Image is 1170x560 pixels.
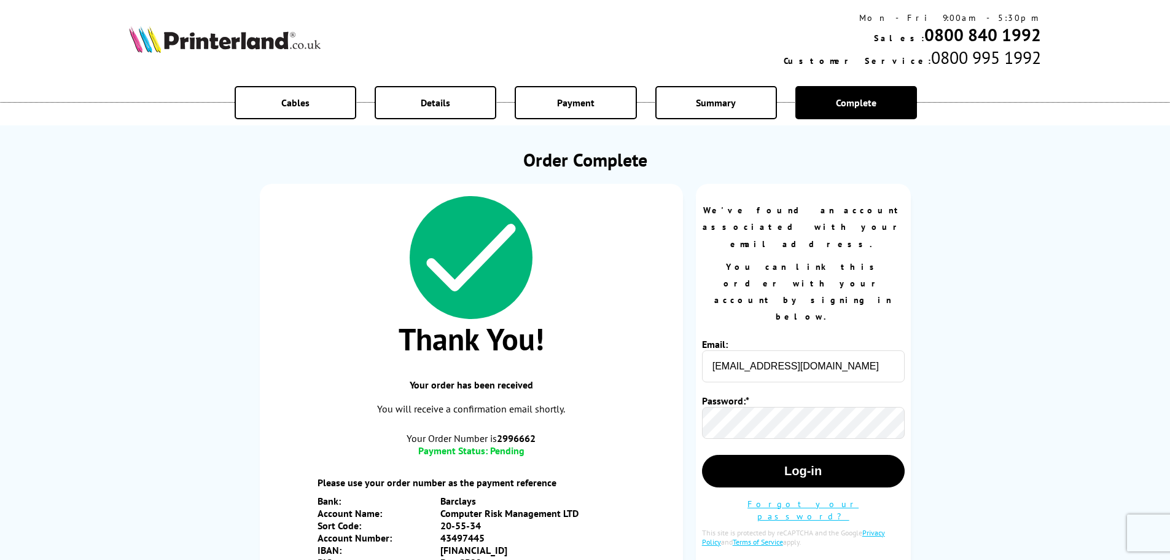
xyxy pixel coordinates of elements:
[440,495,625,507] div: Barclays
[318,507,440,519] div: Account Name:
[702,338,752,350] label: Email:
[702,395,752,407] label: Password:*
[260,148,911,172] h1: Order Complete
[418,444,488,457] span: Payment Status:
[733,537,783,546] a: Terms of Service
[281,97,310,109] span: Cables
[497,432,536,444] b: 2996662
[924,23,1041,46] a: 0800 840 1992
[784,12,1041,23] div: Mon - Fri 9:00am - 5:30pm
[440,507,625,519] div: Computer Risk Management LTD
[784,55,931,66] span: Customer Service:
[557,97,595,109] span: Payment
[318,532,440,544] div: Account Number:
[702,455,905,487] button: Log-in
[836,97,876,109] span: Complete
[440,519,625,532] div: 20-55-34
[702,259,905,326] p: You can link this order with your account by signing in below.
[318,495,440,507] div: Bank:
[318,476,625,489] div: Please use your order number as the payment reference
[272,401,671,417] p: You will receive a confirmation email shortly.
[129,26,321,53] img: Printerland Logo
[272,319,671,359] span: Thank You!
[440,532,625,544] div: 43497445
[702,528,885,546] a: Privacy Policy
[874,33,924,44] span: Sales:
[702,528,905,546] div: This site is protected by reCAPTCHA and the Google and apply.
[702,202,905,253] p: We've found an account associated with your email address.
[318,544,440,556] div: IBAN:
[931,46,1041,69] span: 0800 995 1992
[272,432,671,444] span: Your Order Number is
[696,97,736,109] span: Summary
[421,97,450,109] span: Details
[318,519,440,532] div: Sort Code:
[490,444,525,457] span: Pending
[747,499,859,522] a: Forgot your password?
[440,544,625,556] div: [FINANCIAL_ID]
[272,379,671,391] span: Your order has been received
